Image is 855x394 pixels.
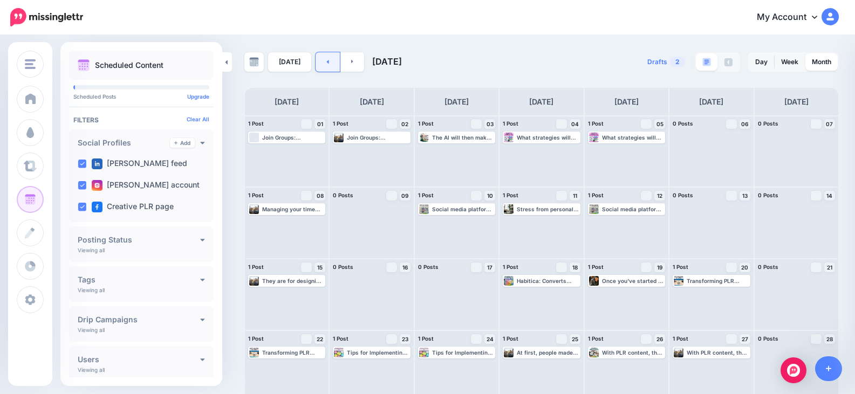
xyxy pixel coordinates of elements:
[746,4,839,31] a: My Account
[248,264,264,270] span: 1 Post
[654,334,665,344] a: 26
[826,336,833,342] span: 28
[781,357,806,383] div: Open Intercom Messenger
[372,56,402,67] span: [DATE]
[687,278,749,284] div: Transforming PLR Content into Unique Assets Read more 👉 [URL] #PlrContent #ProfitingFromPLR #Form...
[740,119,750,129] a: 06
[262,206,324,212] div: Managing your time effectively is crucial for productivity. Read more 👉 [URL] #Productivity
[775,53,805,71] a: Week
[25,59,36,69] img: menu.png
[824,119,835,129] a: 07
[656,336,663,342] span: 26
[740,191,750,201] a: 13
[400,191,411,201] a: 09
[588,192,604,198] span: 1 Post
[484,191,495,201] a: 10
[78,247,105,253] p: Viewing all
[92,202,174,212] label: Creative PLR page
[702,58,711,66] img: paragraph-boxed.png
[517,206,579,212] div: Stress from personal problems can spill over into work, making it hard to focus and be productive...
[400,119,411,129] a: 02
[805,53,838,71] a: Month
[401,193,408,198] span: 09
[588,120,604,127] span: 1 Post
[333,335,348,342] span: 1 Post
[602,349,664,356] div: With PLR content, the bones of the message are ready, but adding unique details makes each email ...
[673,264,688,270] span: 1 Post
[187,116,209,122] a: Clear All
[333,192,353,198] span: 0 Posts
[657,265,662,270] span: 19
[503,192,518,198] span: 1 Post
[656,121,664,127] span: 05
[572,336,578,342] span: 25
[262,134,324,141] div: Join Groups: Participate in Facebook groups related to your niche and share your content where re...
[487,336,494,342] span: 24
[73,94,209,99] p: Scheduled Posts
[740,262,750,272] a: 20
[78,356,200,363] h4: Users
[647,59,667,65] span: Drafts
[602,206,664,212] div: Social media platforms provide a vast pool of potential subscribers. Read more 👉 [URL] #Successfu...
[78,59,90,71] img: calendar.png
[570,334,580,344] a: 25
[78,367,105,373] p: Viewing all
[418,264,439,270] span: 0 Posts
[92,158,102,169] img: linkedin-square.png
[784,95,809,108] h4: [DATE]
[740,334,750,344] a: 27
[503,264,518,270] span: 1 Post
[418,335,434,342] span: 1 Post
[826,121,833,127] span: 07
[92,202,102,212] img: facebook-square.png
[314,262,325,272] a: 15
[73,116,209,124] h4: Filters
[657,193,662,198] span: 12
[573,193,577,198] span: 11
[699,95,723,108] h4: [DATE]
[432,206,494,212] div: Social media platforms provide a vast pool of potential subscribers. Read more 👉 [URL] #Successfu...
[400,262,411,272] a: 16
[529,95,553,108] h4: [DATE]
[602,134,664,141] div: What strategies will you choose to incorporate into your creative routine? Read more 👉 [URL] #cre...
[248,192,264,198] span: 1 Post
[824,334,835,344] a: 28
[670,57,685,67] span: 2
[654,191,665,201] a: 12
[824,191,835,201] a: 14
[262,349,324,356] div: Transforming PLR Content into Unique Assets Read more 👉 [URL] #PlrContent #ProfitingFromPLR #Form...
[95,61,163,69] p: Scheduled Content
[826,193,832,198] span: 14
[314,334,325,344] a: 22
[333,264,353,270] span: 0 Posts
[742,193,748,198] span: 13
[275,95,299,108] h4: [DATE]
[673,335,688,342] span: 1 Post
[614,95,639,108] h4: [DATE]
[317,336,323,342] span: 22
[347,349,409,356] div: Tips for Implementing Unusual Motivation Methods Read more 👉 [URL] #Mindset #ExtraVacationDays #P...
[444,95,469,108] h4: [DATE]
[741,121,748,127] span: 06
[517,349,579,356] div: At first, people made junk journals to use up scraps from other projects. Read more 👉 [URL] #Junk...
[432,349,494,356] div: Tips for Implementing Unusual Motivation Methods Read more 👉 [URL] #Mindset #ExtraVacationDays #P...
[827,265,832,270] span: 21
[248,120,264,127] span: 1 Post
[824,262,835,272] a: 21
[92,180,200,191] label: [PERSON_NAME] account
[249,57,259,67] img: calendar-grey-darker.png
[570,191,580,201] a: 11
[78,236,200,244] h4: Posting Status
[347,134,409,141] div: Join Groups: Participate in Facebook groups related to your niche and share your content where re...
[248,335,264,342] span: 1 Post
[487,121,494,127] span: 03
[317,121,323,127] span: 01
[517,134,579,141] div: What strategies will you choose to incorporate into your creative routine? Read more 👉 [URL] #cre...
[641,52,692,72] a: Drafts2
[400,334,411,344] a: 23
[503,335,518,342] span: 1 Post
[487,265,493,270] span: 17
[92,158,187,169] label: [PERSON_NAME] feed
[262,278,324,284] div: They are for designing great printable art that will captivate your audience. Read more 👉 [URL] #...
[360,95,384,108] h4: [DATE]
